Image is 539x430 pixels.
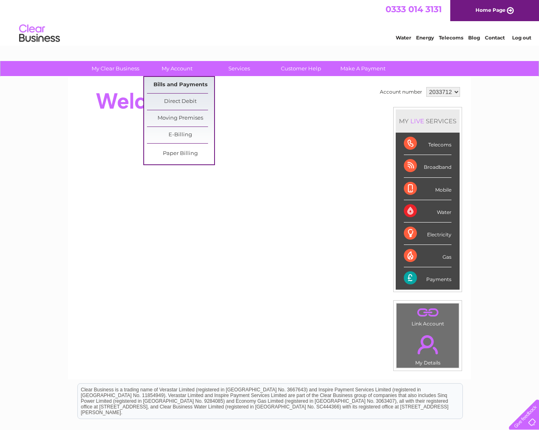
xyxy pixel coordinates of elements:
a: Water [396,35,411,41]
a: My Account [144,61,211,76]
div: LIVE [409,117,426,125]
a: Make A Payment [329,61,397,76]
div: Electricity [404,223,451,245]
a: . [399,330,457,359]
td: Account number [378,85,424,99]
div: Payments [404,267,451,289]
div: Mobile [404,178,451,200]
a: Energy [416,35,434,41]
a: E-Billing [147,127,214,143]
a: My Clear Business [82,61,149,76]
div: Broadband [404,155,451,177]
td: Link Account [396,303,459,329]
img: logo.png [19,21,60,46]
a: Moving Premises [147,110,214,127]
a: 0333 014 3131 [386,4,442,14]
div: Clear Business is a trading name of Verastar Limited (registered in [GEOGRAPHIC_DATA] No. 3667643... [78,4,462,39]
div: MY SERVICES [396,109,460,133]
div: Telecoms [404,133,451,155]
a: Contact [485,35,505,41]
div: Water [404,200,451,223]
a: Telecoms [439,35,463,41]
a: Log out [512,35,531,41]
div: Gas [404,245,451,267]
a: Direct Debit [147,94,214,110]
a: Blog [468,35,480,41]
a: Paper Billing [147,146,214,162]
a: . [399,306,457,320]
td: My Details [396,328,459,368]
a: Customer Help [267,61,335,76]
a: Bills and Payments [147,77,214,93]
a: Services [206,61,273,76]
